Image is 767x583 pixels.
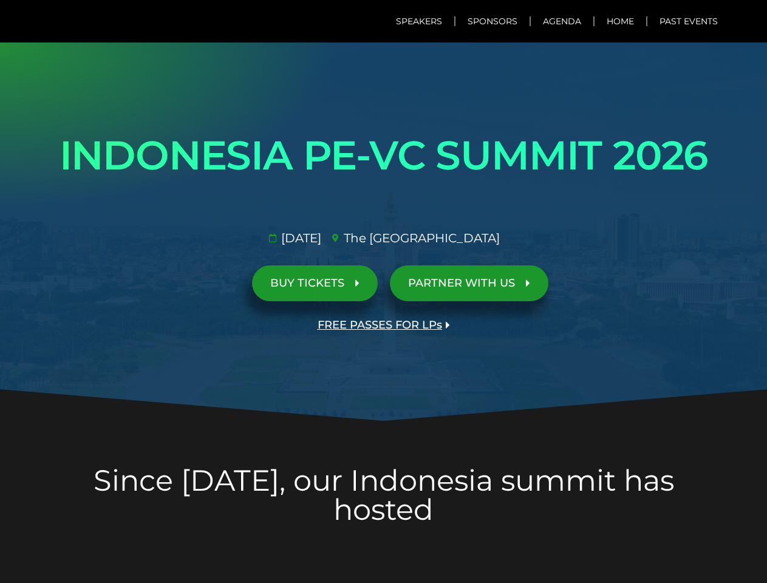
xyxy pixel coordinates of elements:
a: PARTNER WITH US [390,265,548,301]
a: Sponsors [455,7,530,35]
a: Agenda [531,7,593,35]
a: BUY TICKETS [252,265,378,301]
a: FREE PASSES FOR LPs [299,307,468,343]
a: Past Events [647,7,730,35]
span: BUY TICKETS [270,278,344,289]
span: FREE PASSES FOR LPs [318,319,442,331]
a: Speakers [384,7,454,35]
h2: Since [DATE], our Indonesia summit has hosted [44,466,724,524]
h1: INDONESIA PE-VC SUMMIT 2026 [44,121,724,189]
span: The [GEOGRAPHIC_DATA]​ [341,229,500,247]
a: Home [595,7,646,35]
span: PARTNER WITH US [408,278,515,289]
span: [DATE]​ [278,229,321,247]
